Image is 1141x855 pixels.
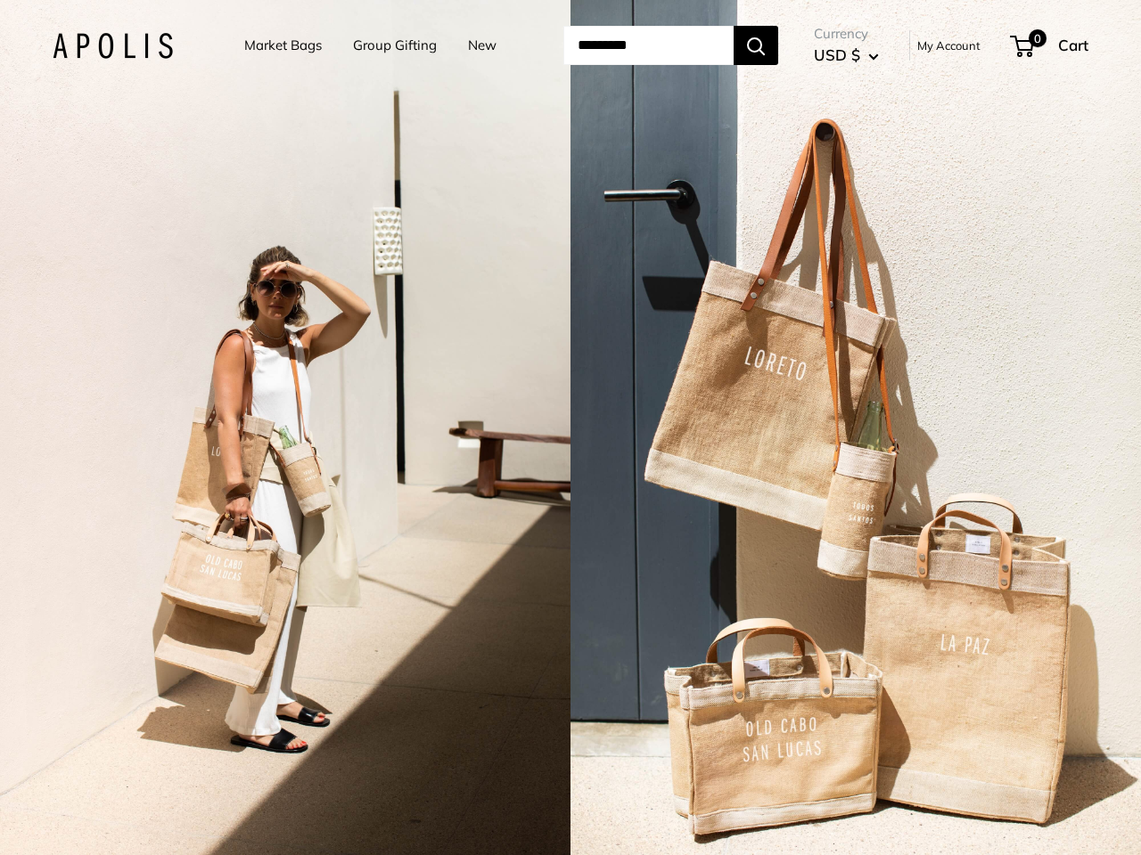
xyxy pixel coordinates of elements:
span: Currency [814,21,879,46]
a: New [468,33,497,58]
span: 0 [1029,29,1047,47]
a: Market Bags [244,33,322,58]
input: Search... [563,26,734,65]
button: USD $ [814,41,879,69]
a: Group Gifting [353,33,437,58]
span: USD $ [814,45,860,64]
img: Apolis [53,33,173,59]
a: 0 Cart [1012,31,1088,60]
button: Search [734,26,778,65]
span: Cart [1058,36,1088,54]
a: My Account [917,35,981,56]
